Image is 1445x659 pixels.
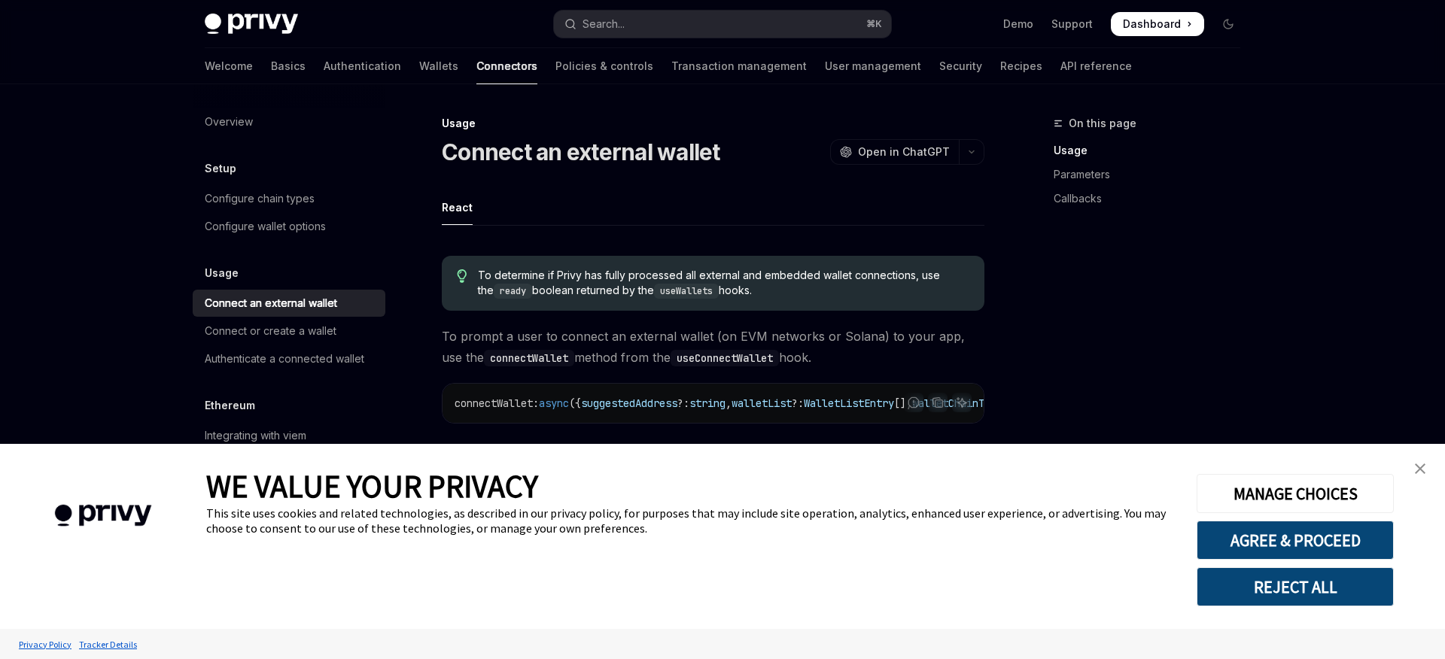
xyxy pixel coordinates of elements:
h1: Connect an external wallet [442,138,720,166]
div: React [442,190,473,225]
a: Overview [193,108,385,135]
span: On this page [1069,114,1136,132]
span: ({ [569,396,581,410]
a: Welcome [205,48,253,84]
button: Copy the contents from the code block [928,393,948,412]
a: Dashboard [1111,12,1204,36]
a: Callbacks [1054,187,1252,211]
span: async [539,396,569,410]
a: API reference [1060,48,1132,84]
button: Ask AI [952,393,972,412]
button: REJECT ALL [1197,567,1394,606]
img: company logo [23,483,184,548]
a: Configure wallet options [193,213,385,240]
a: User management [825,48,921,84]
span: ?: [677,396,689,410]
a: Support [1051,17,1093,32]
a: Integrating with viem [193,422,385,449]
div: Configure chain types [205,190,315,208]
a: Tracker Details [75,631,141,657]
span: , [726,396,732,410]
span: ?: [792,396,804,410]
div: Integrating with viem [205,427,306,445]
div: Search... [583,15,625,33]
span: WalletListEntry [804,396,894,410]
div: Connect or create a wallet [205,322,336,340]
code: ready [494,284,532,299]
span: string [689,396,726,410]
a: Policies & controls [555,48,653,84]
a: Transaction management [671,48,807,84]
a: Privacy Policy [15,631,75,657]
a: Connectors [476,48,537,84]
div: Authenticate a connected wallet [205,350,364,368]
a: Connect an external wallet [193,290,385,317]
span: [], [894,396,912,410]
a: Wallets [419,48,458,84]
h5: Setup [205,159,236,178]
span: To prompt a user to connect an external wallet (on EVM networks or Solana) to your app, use the m... [442,326,984,368]
div: Connect an external wallet [205,294,337,312]
span: ⌘ K [866,18,882,30]
button: MANAGE CHOICES [1197,474,1394,513]
code: useConnectWallet [671,350,779,366]
span: Open in ChatGPT [858,144,950,159]
h5: Usage [205,264,239,282]
span: To determine if Privy has fully processed all external and embedded wallet connections, use the b... [478,268,969,299]
div: Usage [442,116,984,131]
a: close banner [1405,454,1435,484]
a: Security [939,48,982,84]
a: Recipes [1000,48,1042,84]
button: Report incorrect code [904,393,923,412]
img: close banner [1415,463,1425,474]
div: This site uses cookies and related technologies, as described in our privacy policy, for purposes... [206,506,1174,536]
a: Authentication [324,48,401,84]
a: Basics [271,48,306,84]
code: connectWallet [484,350,574,366]
a: Usage [1054,138,1252,162]
span: WE VALUE YOUR PRIVACY [206,466,538,506]
button: Open in ChatGPT [830,139,959,165]
span: walletList [732,396,792,410]
a: Parameters [1054,162,1252,187]
span: Dashboard [1123,17,1181,32]
button: Toggle dark mode [1216,12,1240,36]
svg: Tip [457,269,467,283]
span: suggestedAddress [581,396,677,410]
img: dark logo [205,14,298,35]
a: Connect or create a wallet [193,317,385,345]
a: Authenticate a connected wallet [193,345,385,372]
button: AGREE & PROCEED [1197,521,1394,560]
span: : [533,396,539,410]
span: connectWallet [455,396,533,410]
code: useWallets [654,284,719,299]
div: Configure wallet options [205,217,326,235]
div: Overview [205,113,253,131]
h5: Ethereum [205,396,255,415]
button: Open search [554,11,891,38]
a: Configure chain types [193,185,385,212]
a: Demo [1003,17,1033,32]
